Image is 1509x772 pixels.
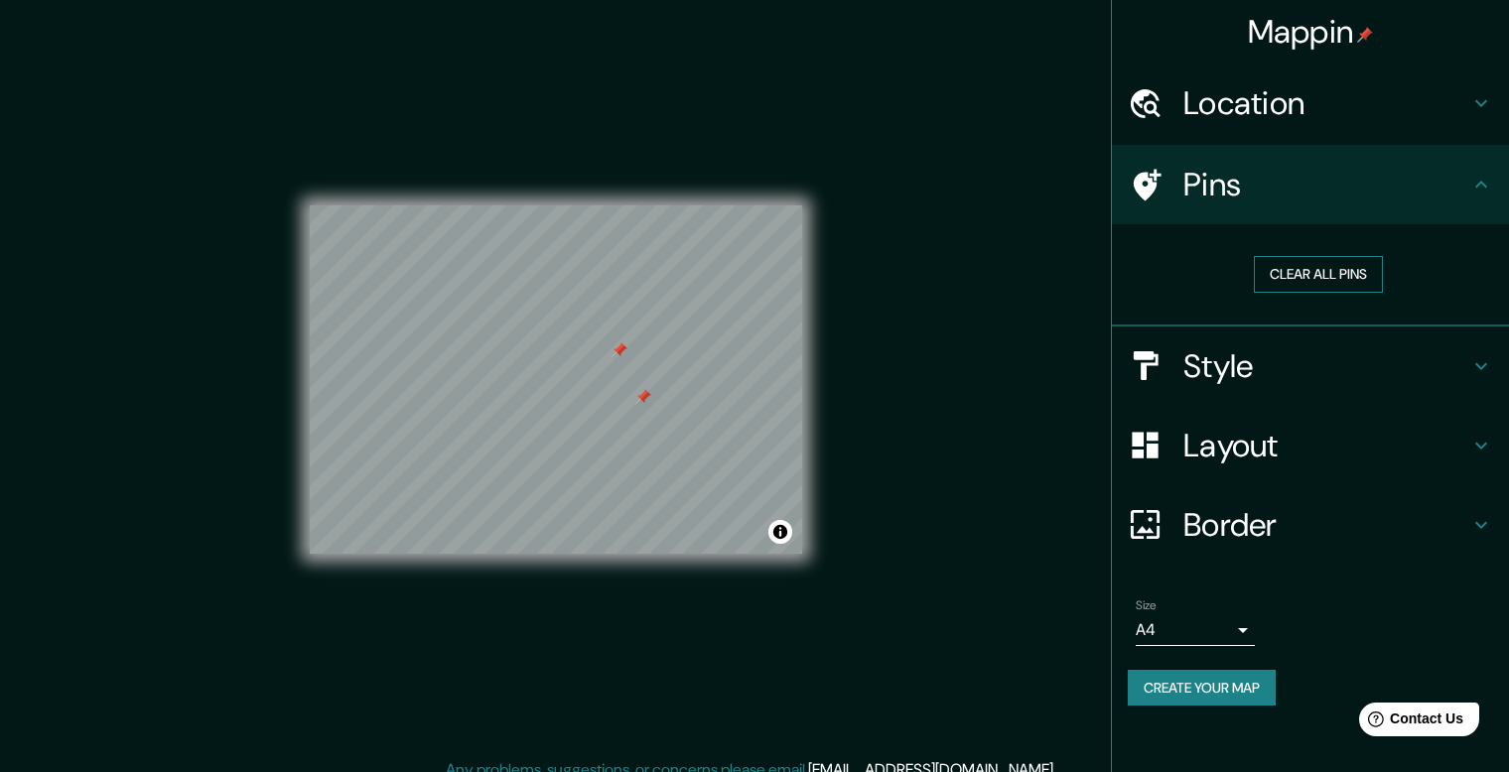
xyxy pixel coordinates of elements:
div: Pins [1112,145,1509,224]
h4: Location [1183,83,1469,123]
canvas: Map [310,205,802,554]
h4: Style [1183,346,1469,386]
button: Clear all pins [1254,256,1383,293]
label: Size [1136,596,1157,613]
h4: Pins [1183,165,1469,204]
div: Location [1112,64,1509,143]
div: Style [1112,326,1509,406]
h4: Layout [1183,426,1469,465]
img: pin-icon.png [1357,27,1373,43]
button: Create your map [1128,670,1276,707]
div: Layout [1112,406,1509,485]
h4: Border [1183,505,1469,545]
button: Toggle attribution [768,520,792,544]
div: Border [1112,485,1509,565]
div: A4 [1136,614,1255,646]
iframe: Help widget launcher [1332,695,1487,750]
h4: Mappin [1248,12,1374,52]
